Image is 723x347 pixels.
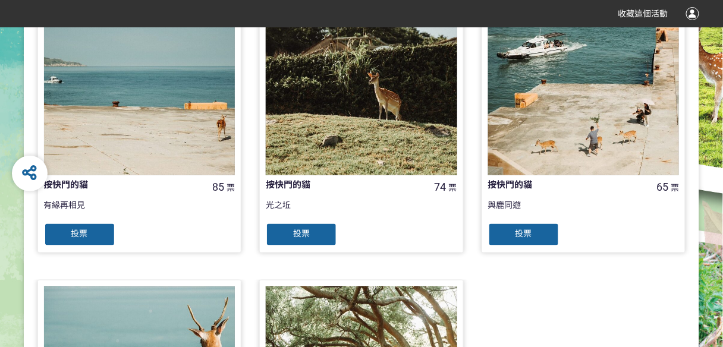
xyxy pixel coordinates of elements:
div: 光之坵 [266,199,457,223]
div: 按快門的貓 [266,178,419,192]
span: 74 [435,181,447,193]
span: 85 [212,181,224,193]
span: 票 [449,183,457,193]
span: 投票 [71,229,88,239]
span: 收藏這個活動 [618,9,668,18]
div: 與鹿同遊 [488,199,680,223]
span: 票 [671,183,679,193]
span: 投票 [293,229,310,239]
span: 投票 [515,229,532,239]
div: 按快門的貓 [44,178,197,192]
div: 按快門的貓 [488,178,641,192]
span: 65 [656,181,668,193]
div: 有緣再相見 [44,199,235,223]
span: 票 [227,183,235,193]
